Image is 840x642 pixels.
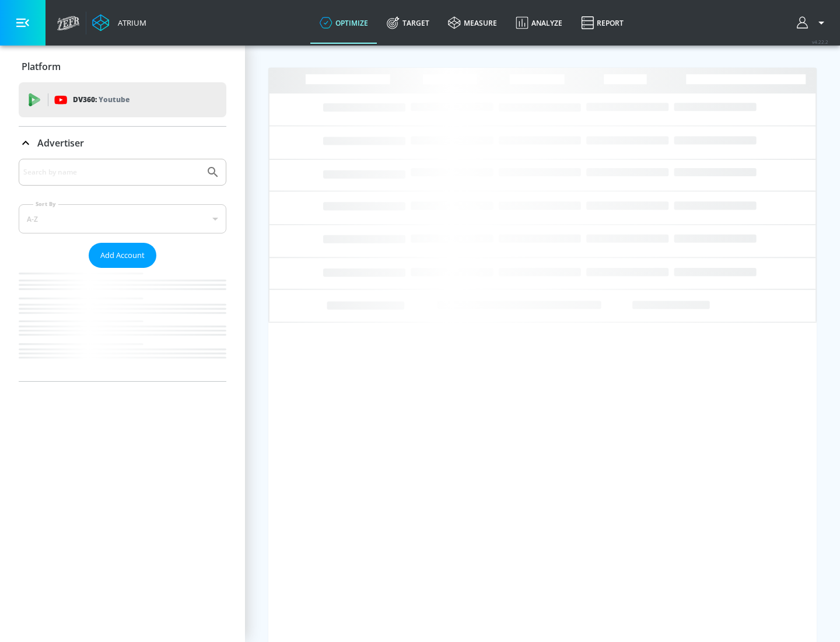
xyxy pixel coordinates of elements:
a: Report [572,2,633,44]
nav: list of Advertiser [19,268,226,381]
a: Target [377,2,439,44]
div: A-Z [19,204,226,233]
button: Add Account [89,243,156,268]
label: Sort By [33,200,58,208]
p: Platform [22,60,61,73]
div: Atrium [113,18,146,28]
input: Search by name [23,165,200,180]
div: Advertiser [19,159,226,381]
div: Platform [19,50,226,83]
a: measure [439,2,506,44]
a: Analyze [506,2,572,44]
a: Atrium [92,14,146,32]
div: DV360: Youtube [19,82,226,117]
span: v 4.22.2 [812,39,828,45]
p: Youtube [99,93,129,106]
p: Advertiser [37,137,84,149]
p: DV360: [73,93,129,106]
a: optimize [310,2,377,44]
div: Advertiser [19,127,226,159]
span: Add Account [100,249,145,262]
